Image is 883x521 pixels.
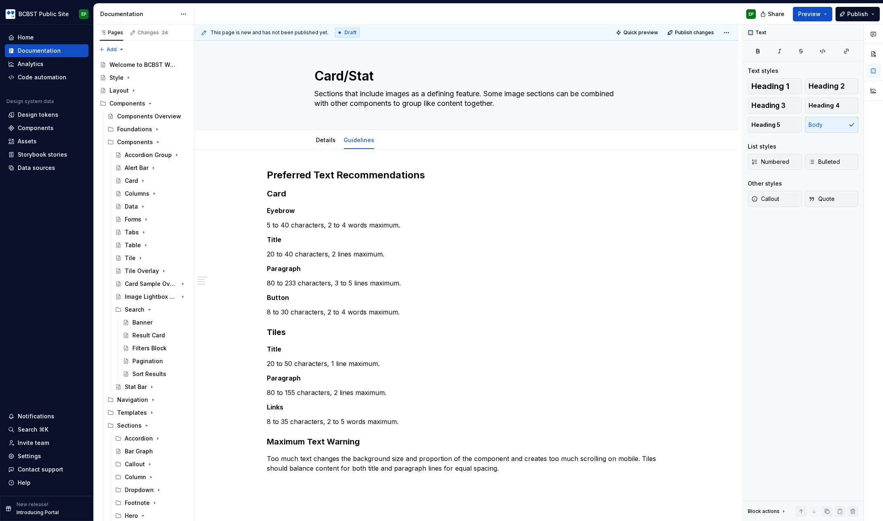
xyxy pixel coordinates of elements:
[6,98,54,105] div: Design system data
[132,370,166,378] div: Sort Results
[161,29,169,36] span: 24
[120,355,191,368] a: Pagination
[748,143,776,151] div: List styles
[5,108,89,121] a: Design tokens
[267,188,666,199] h3: Card
[18,60,43,68] div: Analytics
[267,436,666,447] h3: Maximum Text Warning
[125,151,172,159] div: Accordion Group
[112,265,191,277] a: Tile Overlay
[751,121,780,129] span: Heading 5
[125,254,136,262] div: Tile
[125,306,144,314] div: Search
[749,11,754,17] div: EP
[267,249,666,259] p: 20 to 40 characters, 2 lines maximum.
[675,29,714,36] span: Publish changes
[210,29,328,36] span: This page is new and has not been published yet.
[748,67,778,75] div: Text styles
[267,265,301,273] strong: Paragraph
[132,357,163,365] div: Pagination
[125,512,138,520] div: Hero
[18,439,49,447] div: Invite team
[748,506,787,517] div: Block actions
[5,410,89,423] button: Notifications
[665,27,718,38] button: Publish changes
[18,137,37,145] div: Assets
[793,7,832,21] button: Preview
[104,123,191,136] div: Foundations
[2,5,92,23] button: BCBST Public SiteEP
[125,434,153,442] div: Accordion
[125,473,146,481] div: Column
[81,11,87,17] div: EP
[18,479,31,487] div: Help
[132,318,153,327] div: Banner
[5,161,89,174] a: Data sources
[109,99,145,108] div: Components
[748,78,802,94] button: Heading 1
[125,190,149,198] div: Columns
[5,450,89,463] a: Settings
[117,138,153,146] div: Components
[836,7,880,21] button: Publish
[125,280,178,288] div: Card Sample Overlay
[112,252,191,265] a: Tile
[316,136,336,143] a: Details
[809,101,840,110] span: Heading 4
[805,191,859,207] button: Quote
[340,131,378,148] div: Guidelines
[18,33,34,41] div: Home
[805,78,859,94] button: Heading 2
[104,110,191,123] a: Components Overview
[125,447,153,455] div: Bar Graph
[125,293,178,301] div: Image Lightbox Overlay
[623,29,658,36] span: Quick preview
[5,476,89,489] button: Help
[267,417,666,426] p: 8 to 35 characters, 2 to 5 words maximum.
[132,331,165,339] div: Result Card
[117,112,181,120] div: Components Overview
[751,101,786,110] span: Heading 3
[97,97,191,110] div: Components
[5,71,89,84] a: Code automation
[5,436,89,449] a: Invite team
[5,148,89,161] a: Storybook stories
[17,509,59,516] p: Introducing Portal
[18,151,67,159] div: Storybook stories
[805,97,859,114] button: Heading 4
[125,241,141,249] div: Table
[313,66,617,86] textarea: Card/Stat
[112,239,191,252] a: Table
[112,471,191,484] div: Column
[138,29,169,36] div: Changes
[117,422,142,430] div: Sections
[112,458,191,471] div: Callout
[18,73,66,81] div: Code automation
[5,44,89,57] a: Documentation
[751,195,779,203] span: Callout
[5,58,89,70] a: Analytics
[267,345,281,353] strong: Title
[267,294,289,302] strong: Button
[267,403,283,411] strong: Links
[109,87,129,95] div: Layout
[100,29,123,36] div: Pages
[6,9,15,19] img: b44e7a6b-69a5-43df-ae42-963d7259159b.png
[125,177,138,185] div: Card
[109,74,124,82] div: Style
[125,499,150,507] div: Footnote
[5,122,89,134] a: Components
[104,406,191,419] div: Templates
[97,58,191,71] a: Welcome to BCBST Web
[267,327,666,338] h3: Tiles
[112,290,191,303] a: Image Lightbox Overlay
[748,154,802,170] button: Numbered
[847,10,868,18] span: Publish
[112,174,191,187] a: Card
[125,215,141,223] div: Forms
[112,226,191,239] a: Tabs
[313,87,617,110] textarea: Sections that include images as a defining feature. Some image sections can be combined with othe...
[125,460,145,468] div: Callout
[112,161,191,174] a: Alert Bar
[100,10,176,18] div: Documentation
